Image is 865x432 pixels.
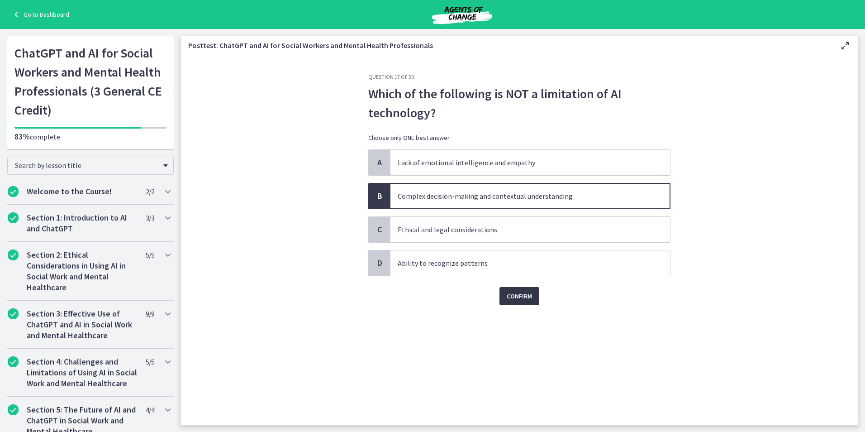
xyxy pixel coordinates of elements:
span: 3 / 3 [146,212,154,223]
i: Completed [8,250,19,260]
span: C [374,224,385,235]
p: Which of the following is NOT a limitation of AI technology? [368,84,670,122]
span: 83% [14,131,30,142]
p: Complex decision-making and contextual understanding [398,191,645,202]
p: complete [14,131,166,142]
i: Completed [8,212,19,223]
button: Confirm [499,287,539,305]
img: Agents of Change [408,4,516,25]
p: Ability to recognize patterns [398,258,645,269]
h2: Section 2: Ethical Considerations in Using AI in Social Work and Mental Healthcare [27,250,137,293]
p: Ethical and legal considerations [398,224,645,235]
h3: Posttest: ChatGPT and AI for Social Workers and Mental Health Professionals [188,40,825,51]
h3: Question 17 of 30 [368,73,670,81]
span: 5 / 5 [146,250,154,260]
span: 5 / 5 [146,356,154,367]
span: D [374,258,385,269]
h2: Section 3: Effective Use of ChatGPT and AI in Social Work and Mental Healthcare [27,308,137,341]
span: Confirm [507,291,532,302]
p: Choose only ONE best answer. [368,133,670,142]
h2: Welcome to the Course! [27,186,137,197]
a: Go to Dashboard [11,9,69,20]
span: A [374,157,385,168]
i: Completed [8,186,19,197]
span: B [374,191,385,202]
i: Completed [8,404,19,415]
h2: Section 4: Challenges and Limitations of Using AI in Social Work and Mental Healthcare [27,356,137,389]
h1: ChatGPT and AI for Social Workers and Mental Health Professionals (3 General CE Credit) [14,43,166,120]
span: 2 / 2 [146,186,154,197]
p: Lack of emotional intelligence and empathy [398,157,645,168]
span: 4 / 4 [146,404,154,415]
div: Search by lesson title [7,157,174,175]
i: Completed [8,308,19,319]
i: Completed [8,356,19,367]
span: 9 / 9 [146,308,154,319]
span: Search by lesson title [15,161,159,170]
h2: Section 1: Introduction to AI and ChatGPT [27,212,137,234]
